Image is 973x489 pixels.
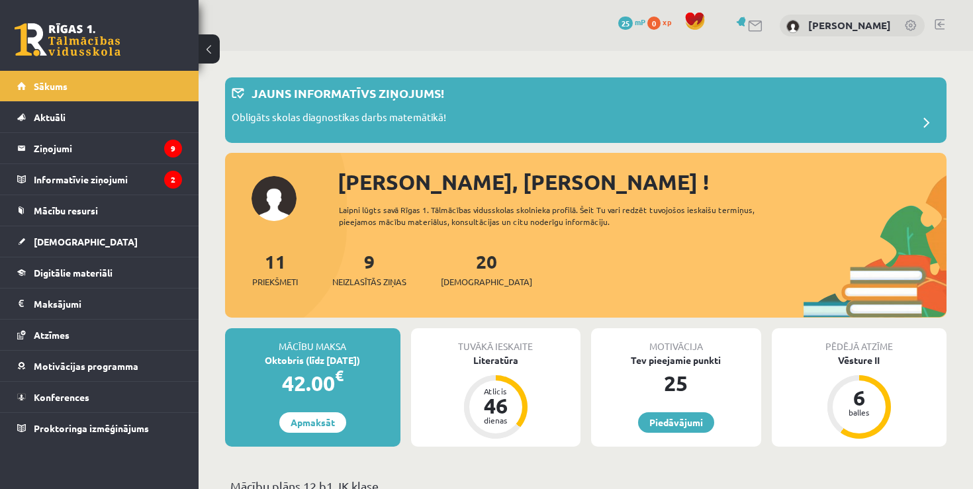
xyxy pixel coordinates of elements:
span: mP [635,17,645,27]
a: Maksājumi [17,289,182,319]
div: [PERSON_NAME], [PERSON_NAME] ! [338,166,947,198]
a: Rīgas 1. Tālmācības vidusskola [15,23,120,56]
div: Mācību maksa [225,328,400,353]
span: xp [663,17,671,27]
p: Obligāts skolas diagnostikas darbs matemātikā! [232,110,446,128]
legend: Informatīvie ziņojumi [34,164,182,195]
a: Mācību resursi [17,195,182,226]
div: Motivācija [591,328,761,353]
div: 25 [591,367,761,399]
a: 9Neizlasītās ziņas [332,249,406,289]
a: Apmaksāt [279,412,346,433]
span: Proktoringa izmēģinājums [34,422,149,434]
span: € [335,366,344,385]
a: Informatīvie ziņojumi2 [17,164,182,195]
div: 6 [839,387,879,408]
span: Sākums [34,80,68,92]
div: Atlicis [476,387,516,395]
a: Aktuāli [17,102,182,132]
div: Pēdējā atzīme [772,328,947,353]
a: Proktoringa izmēģinājums [17,413,182,443]
span: Neizlasītās ziņas [332,275,406,289]
a: Vēsture II 6 balles [772,353,947,441]
div: dienas [476,416,516,424]
a: [PERSON_NAME] [808,19,891,32]
a: Konferences [17,382,182,412]
a: Digitālie materiāli [17,257,182,288]
div: Tev pieejamie punkti [591,353,761,367]
i: 9 [164,140,182,157]
span: [DEMOGRAPHIC_DATA] [441,275,532,289]
legend: Ziņojumi [34,133,182,163]
span: 25 [618,17,633,30]
a: Jauns informatīvs ziņojums! Obligāts skolas diagnostikas darbs matemātikā! [232,84,940,136]
span: Atzīmes [34,329,69,341]
span: Aktuāli [34,111,66,123]
img: Mārtiņš Bieziņš [786,20,800,33]
a: Literatūra Atlicis 46 dienas [411,353,581,441]
a: 0 xp [647,17,678,27]
div: Vēsture II [772,353,947,367]
a: Motivācijas programma [17,351,182,381]
legend: Maksājumi [34,289,182,319]
span: Digitālie materiāli [34,267,113,279]
span: Motivācijas programma [34,360,138,372]
a: Ziņojumi9 [17,133,182,163]
a: Atzīmes [17,320,182,350]
div: 46 [476,395,516,416]
div: balles [839,408,879,416]
div: Literatūra [411,353,581,367]
div: Oktobris (līdz [DATE]) [225,353,400,367]
div: 42.00 [225,367,400,399]
a: 25 mP [618,17,645,27]
a: Piedāvājumi [638,412,714,433]
i: 2 [164,171,182,189]
span: Konferences [34,391,89,403]
p: Jauns informatīvs ziņojums! [252,84,444,102]
div: Laipni lūgts savā Rīgas 1. Tālmācības vidusskolas skolnieka profilā. Šeit Tu vari redzēt tuvojošo... [339,204,772,228]
div: Tuvākā ieskaite [411,328,581,353]
a: Sākums [17,71,182,101]
span: 0 [647,17,661,30]
a: 20[DEMOGRAPHIC_DATA] [441,249,532,289]
a: 11Priekšmeti [252,249,298,289]
span: Priekšmeti [252,275,298,289]
span: [DEMOGRAPHIC_DATA] [34,236,138,247]
span: Mācību resursi [34,204,98,216]
a: [DEMOGRAPHIC_DATA] [17,226,182,257]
